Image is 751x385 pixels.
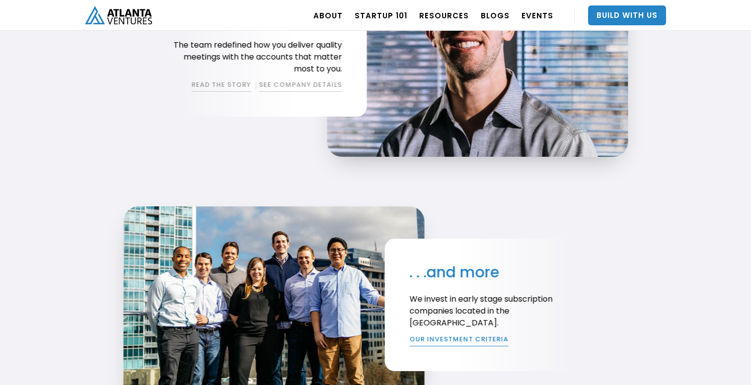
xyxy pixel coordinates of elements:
[313,1,343,29] a: ABOUT
[588,5,666,25] a: Build With Us
[191,79,251,91] a: READ THE STORY
[419,1,469,29] a: RESOURCES
[409,334,508,346] a: OUR INVESTMENT CRITERIA
[409,263,584,281] h2: . . .and more
[167,39,342,74] p: The team redefined how you deliver quality meetings with the accounts that matter most to you.
[409,293,584,329] p: We invest in early stage subscription companies located in the [GEOGRAPHIC_DATA].
[355,1,407,29] a: Startup 101
[254,79,255,91] div: |
[522,1,553,29] a: EVENTS
[481,1,510,29] a: BLOGS
[259,79,342,91] a: SEE COMPANY DETAILS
